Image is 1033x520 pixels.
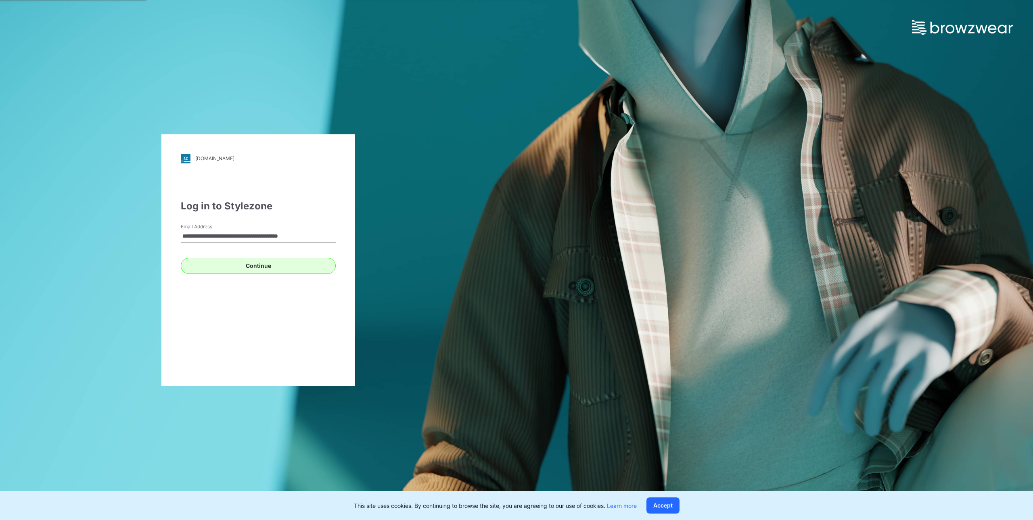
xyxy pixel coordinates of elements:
button: Accept [646,497,680,514]
label: Email Address [181,223,237,230]
button: Continue [181,258,336,274]
p: This site uses cookies. By continuing to browse the site, you are agreeing to our use of cookies. [354,501,637,510]
a: [DOMAIN_NAME] [181,154,336,163]
img: stylezone-logo.562084cfcfab977791bfbf7441f1a819.svg [181,154,190,163]
div: Log in to Stylezone [181,199,336,213]
a: Learn more [607,502,637,509]
img: browzwear-logo.e42bd6dac1945053ebaf764b6aa21510.svg [912,20,1013,35]
div: [DOMAIN_NAME] [195,155,234,161]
